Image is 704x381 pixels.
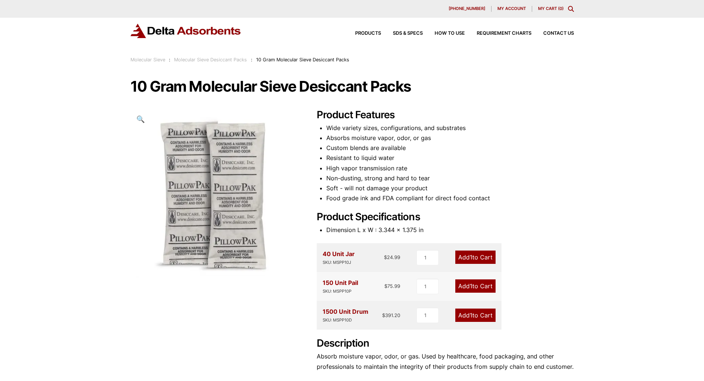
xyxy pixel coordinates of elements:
a: Add1to Cart [455,309,496,322]
span: 1 [470,282,472,290]
span: $ [382,312,385,318]
div: SKU: MSPP10P [323,288,358,295]
span: Products [355,31,381,36]
li: Food grade ink and FDA compliant for direct food contact [326,193,574,203]
a: My Cart (0) [538,6,564,11]
a: My account [492,6,532,12]
span: 0 [560,6,562,11]
h2: Product Specifications [317,211,574,223]
a: SDS & SPECS [381,31,423,36]
span: SDS & SPECS [393,31,423,36]
span: [PHONE_NUMBER] [449,7,485,11]
span: : [251,57,252,62]
li: Dimension L x W : 3.344 x 1.375 in [326,225,574,235]
span: My account [497,7,526,11]
div: SKU: MSPP10D [323,317,368,324]
a: Contact Us [531,31,574,36]
li: Non-dusting, strong and hard to tear [326,173,574,183]
h1: 10 Gram Molecular Sieve Desiccant Packs [130,79,574,94]
li: Absorbs moisture vapor, odor, or gas [326,133,574,143]
h2: Product Features [317,109,574,121]
div: 1500 Unit Drum [323,307,368,324]
li: High vapor transmission rate [326,163,574,173]
li: Soft - will not damage your product [326,183,574,193]
div: Toggle Modal Content [568,6,574,12]
bdi: 24.99 [384,254,400,260]
a: Molecular Sieve Desiccant Packs [174,57,247,62]
span: 10 Gram Molecular Sieve Desiccant Packs [256,57,349,62]
a: Products [343,31,381,36]
bdi: 75.99 [384,283,400,289]
a: Requirement Charts [465,31,531,36]
img: 10 Gram Molecular Sieve Desiccant Packs [130,109,299,278]
div: SKU: MSPP10J [323,259,355,266]
img: Delta Adsorbents [130,24,241,38]
span: Contact Us [543,31,574,36]
li: Wide variety sizes, configurations, and substrates [326,123,574,133]
div: 150 Unit Pail [323,278,358,295]
a: [PHONE_NUMBER] [443,6,492,12]
a: Add1to Cart [455,279,496,293]
span: How to Use [435,31,465,36]
a: View full-screen image gallery [130,109,151,129]
div: 40 Unit Jar [323,249,355,266]
p: Absorb moisture vapor, odor, or gas. Used by healthcare, food packaging, and other professionals ... [317,351,574,371]
li: Custom blends are available [326,143,574,153]
span: : [169,57,170,62]
span: Requirement Charts [477,31,531,36]
a: 10 Gram Molecular Sieve Desiccant Packs [130,189,299,196]
span: 1 [470,254,472,261]
span: 1 [470,312,472,319]
a: How to Use [423,31,465,36]
a: Molecular Sieve [130,57,165,62]
span: 🔍 [136,115,145,123]
h2: Description [317,337,574,350]
a: Add1to Cart [455,251,496,264]
span: $ [384,283,387,289]
span: $ [384,254,387,260]
bdi: 391.20 [382,312,400,318]
li: Resistant to liquid water [326,153,574,163]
